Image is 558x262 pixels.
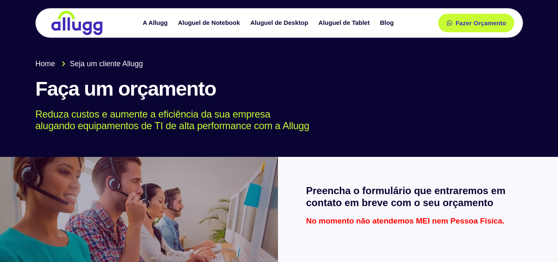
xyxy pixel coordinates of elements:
[306,217,530,225] p: No momento não atendemos MEI nem Pessoa Física.
[36,108,511,132] p: Reduza custos e aumente a eficiência da sua empresa alugando equipamentos de TI de alta performan...
[36,58,55,70] span: Home
[50,10,104,36] img: locação de TI é Allugg
[68,58,143,70] span: Seja um cliente Allugg
[36,78,523,100] h1: Faça um orçamento
[438,14,515,32] a: Fazer Orçamento
[174,16,246,30] a: Aluguel de Notebook
[314,16,376,30] a: Aluguel de Tablet
[246,16,314,30] a: Aluguel de Desktop
[138,16,174,30] a: A Allugg
[376,16,400,30] a: Blog
[306,185,530,209] h2: Preencha o formulário que entraremos em contato em breve com o seu orçamento
[456,20,506,26] span: Fazer Orçamento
